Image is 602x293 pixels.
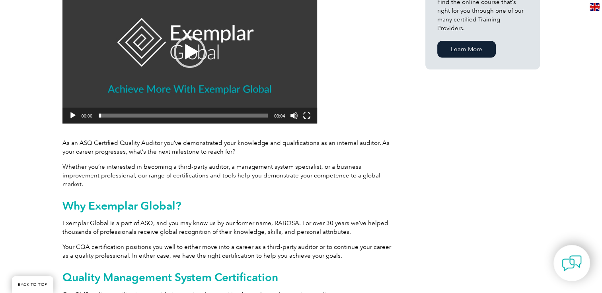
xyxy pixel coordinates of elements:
[69,112,77,120] button: Play
[62,271,397,283] h2: Quality Management System Certification
[590,3,600,11] img: en
[274,114,285,118] span: 03:04
[290,112,298,120] button: Mute
[12,276,53,293] a: BACK TO TOP
[62,139,397,156] p: As an ASQ Certified Quality Auditor you’ve demonstrated your knowledge and qualifications as an i...
[62,219,397,236] p: Exemplar Global is a part of ASQ, and you may know us by our former name, RABQSA. For over 30 yea...
[99,114,268,118] span: Time Slider
[562,253,582,273] img: contact-chat.png
[62,162,397,189] p: Whether you’re interested in becoming a third-party auditor, a management system specialist, or a...
[174,36,206,68] div: Play
[82,114,93,118] span: 00:00
[62,243,397,260] p: Your CQA certification positions you well to either move into a career as a third-party auditor o...
[62,199,397,212] h2: Why Exemplar Global?
[437,41,496,58] a: Learn More
[303,112,311,120] button: Fullscreen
